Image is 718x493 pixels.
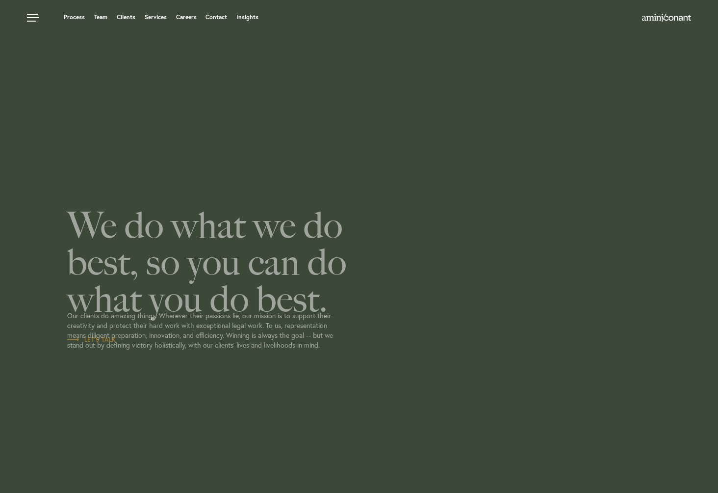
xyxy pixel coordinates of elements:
[67,153,411,264] h2: We do what we do best, so you can do what you do best.
[642,14,691,22] img: Amini & Conant
[236,14,258,20] a: Insights
[67,332,116,338] span: Let’s Talk
[145,14,167,20] a: Services
[64,14,85,20] a: Process
[67,330,116,340] a: Let’s Talk
[67,264,411,330] p: Our clients do amazing things. Wherever their passions lie, our mission is to support their creat...
[117,14,135,20] a: Clients
[205,14,227,20] a: Contact
[176,14,197,20] a: Careers
[94,14,107,20] a: Team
